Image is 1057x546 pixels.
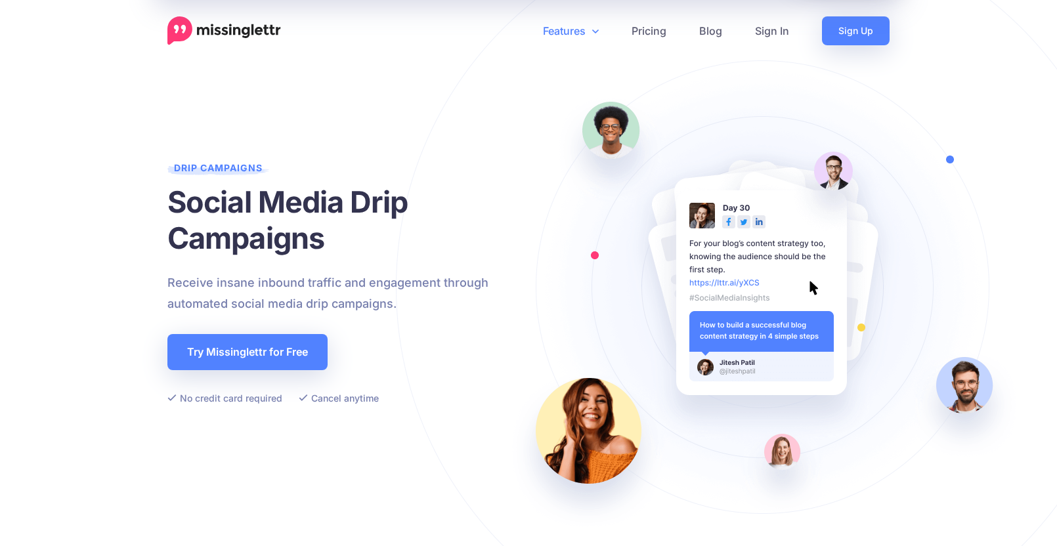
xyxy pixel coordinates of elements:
[299,390,379,406] li: Cancel anytime
[167,272,538,314] p: Receive insane inbound traffic and engagement through automated social media drip campaigns.
[683,16,739,45] a: Blog
[615,16,683,45] a: Pricing
[167,334,328,370] a: Try Missinglettr for Free
[167,162,269,180] span: Drip Campaigns
[167,184,538,256] h1: Social Media Drip Campaigns
[167,16,281,45] a: Home
[739,16,806,45] a: Sign In
[822,16,890,45] a: Sign Up
[167,390,282,406] li: No credit card required
[527,16,615,45] a: Features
